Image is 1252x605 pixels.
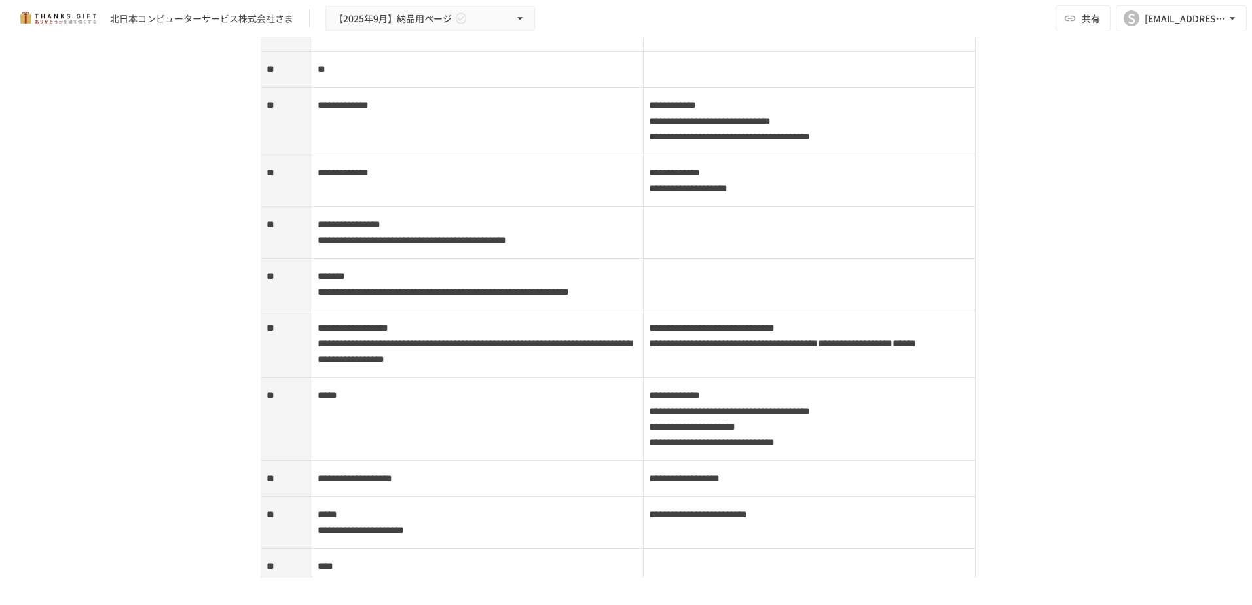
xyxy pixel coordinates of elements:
div: S [1124,10,1139,26]
div: 北日本コンピューターサービス株式会社さま [110,12,293,26]
span: 共有 [1082,11,1100,26]
div: [EMAIL_ADDRESS][DOMAIN_NAME] [1145,10,1226,27]
button: 共有 [1056,5,1111,31]
img: mMP1OxWUAhQbsRWCurg7vIHe5HqDpP7qZo7fRoNLXQh [16,8,100,29]
button: 【2025年9月】納品用ページ [325,6,535,31]
button: S[EMAIL_ADDRESS][DOMAIN_NAME] [1116,5,1247,31]
span: 【2025年9月】納品用ページ [334,10,452,27]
